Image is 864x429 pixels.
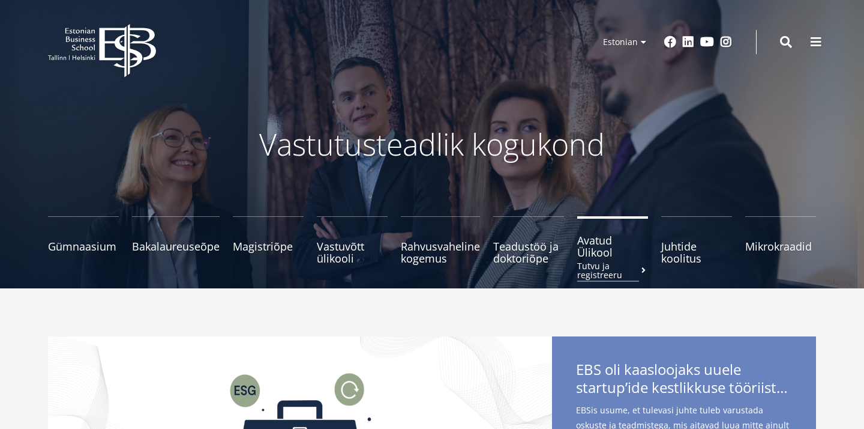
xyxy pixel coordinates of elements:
a: Vastuvõtt ülikooli [317,216,388,264]
span: Rahvusvaheline kogemus [401,240,480,264]
a: Mikrokraadid [745,216,816,264]
span: EBS oli kaasloojaks uuele [576,361,792,400]
span: startup’ide kestlikkuse tööriistakastile [576,379,792,397]
span: Bakalaureuseõpe [132,240,220,252]
p: Vastutusteadlik kogukond [114,126,750,162]
span: Mikrokraadid [745,240,816,252]
span: Avatud Ülikool [577,234,648,258]
span: Magistriõpe [233,240,304,252]
a: Avatud ÜlikoolTutvu ja registreeru [577,216,648,264]
a: Juhtide koolitus [661,216,732,264]
a: Instagram [720,36,732,48]
a: Facebook [664,36,676,48]
span: Teadustöö ja doktoriõpe [493,240,564,264]
a: Youtube [700,36,714,48]
small: Tutvu ja registreeru [577,261,648,279]
a: Rahvusvaheline kogemus [401,216,480,264]
a: Gümnaasium [48,216,119,264]
a: Magistriõpe [233,216,304,264]
a: Linkedin [682,36,694,48]
a: Teadustöö ja doktoriõpe [493,216,564,264]
span: Gümnaasium [48,240,119,252]
span: Juhtide koolitus [661,240,732,264]
span: Vastuvõtt ülikooli [317,240,388,264]
a: Bakalaureuseõpe [132,216,220,264]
